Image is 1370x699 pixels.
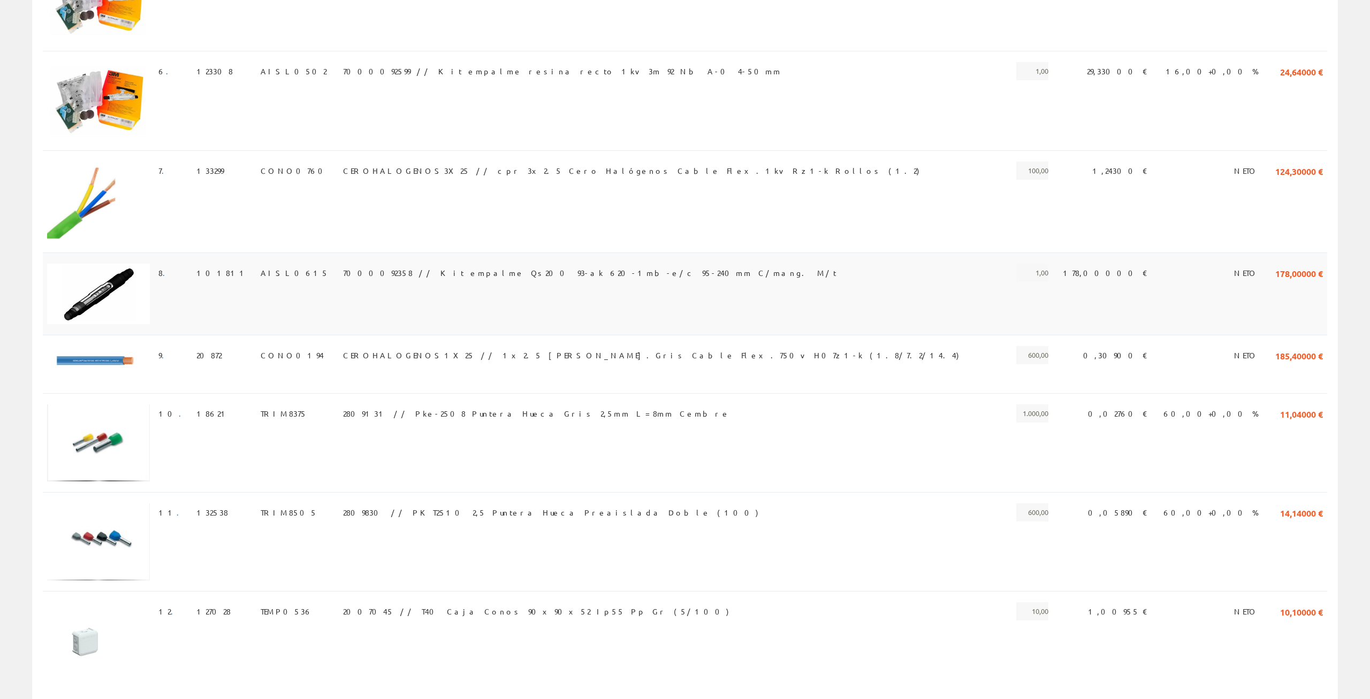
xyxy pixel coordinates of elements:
span: 16,00+0,00 % [1166,62,1259,80]
span: 8 [158,264,172,282]
span: CONO0760 [261,162,329,180]
span: 0,02760 € [1088,404,1148,423]
span: 18621 [196,404,230,423]
a: . [162,350,171,360]
span: 600,00 [1016,346,1048,364]
a: . [163,268,172,278]
span: 0,05890 € [1088,503,1148,521]
span: 101811 [196,264,248,282]
span: TEMP0536 [261,602,313,620]
span: 11 [158,503,186,521]
img: Foto artículo (192x113.19605077574) [47,264,150,324]
span: 11,04000 € [1280,404,1323,423]
span: 178,00000 € [1063,264,1148,282]
span: 7000092599 // Kit empalme resina recto 1kv 3m 92 Nb A-0 4-50mm [343,62,781,80]
span: 7 [158,162,171,180]
span: 133299 [196,162,224,180]
span: AISL0615 [261,264,329,282]
span: 60,00+0,00 % [1163,404,1259,423]
span: TRIM8505 [261,503,317,521]
span: 1,00 [1016,62,1048,80]
img: Foto artículo (192x144.384) [47,503,150,580]
span: 24,64000 € [1280,62,1323,80]
span: 10 [158,404,188,423]
span: NETO [1234,264,1259,282]
span: AISL0502 [261,62,326,80]
span: NETO [1234,346,1259,364]
span: 0,30900 € [1083,346,1148,364]
span: 100,00 [1016,162,1048,180]
span: 2809830 // PKT2510 2,5 Puntera Hueca Preaislada Doble (100) [343,503,758,521]
span: 1,24300 € [1092,162,1148,180]
span: TRIM8375 [261,404,307,423]
a: . [166,66,175,76]
span: NETO [1234,602,1259,620]
span: NETO [1234,162,1259,180]
span: CEROHALOGENOS1X25 // 1x2.5 [PERSON_NAME].Gris Cable Flex.750v H07z1-k (1.8/7.2/14.4) [343,346,959,364]
span: 1,00955 € [1088,602,1148,620]
span: 20872 [196,346,222,364]
span: 14,14000 € [1280,503,1323,521]
span: 6 [158,62,175,80]
span: CEROHALOGENOS3X25 // cpr 3x2.5 Cero Halógenos Cable Flex.1kv Rz1-k Rollos (1.2) [343,162,919,180]
span: 1.000,00 [1016,404,1048,423]
span: 600,00 [1016,503,1048,521]
span: 127028 [196,602,231,620]
span: 12 [158,602,180,620]
span: 2809131 // Pke-2508 Puntera Hueca Gris 2,5mm L=8mm Cembre [343,404,730,423]
span: 9 [158,346,171,364]
a: . [171,606,180,616]
span: 2007045 // T40 Caja Conos 90x90x52 Ip55 Pp Gr (5/100) [343,602,729,620]
span: 60,00+0,00 % [1163,503,1259,521]
span: 178,00000 € [1275,264,1323,282]
span: CONO0194 [261,346,324,364]
img: Foto artículo (150x150) [47,602,127,682]
span: 10,00 [1016,602,1048,620]
span: 1,00 [1016,264,1048,282]
a: . [177,508,186,517]
span: 132538 [196,503,228,521]
span: 10,10000 € [1280,602,1323,620]
span: 123308 [196,62,233,80]
span: 124,30000 € [1275,162,1323,180]
span: 185,40000 € [1275,346,1323,364]
img: Foto artículo (192x144.18972332016) [47,404,150,481]
span: 7000092358 // Kit empalme Qs200 93-ak 620-1mb-e/c 95-240mm C/mang. M/t [343,264,836,282]
a: . [162,166,171,175]
img: Foto artículo (131.33535660091x150) [47,162,117,242]
img: Foto artículo (192x67.584) [47,346,150,382]
a: . [179,409,188,418]
img: Foto artículo (192x144.71111111111) [47,62,150,140]
span: 29,33000 € [1087,62,1148,80]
